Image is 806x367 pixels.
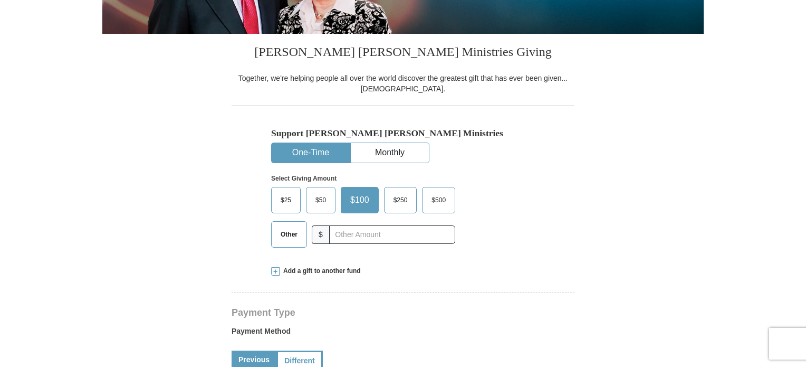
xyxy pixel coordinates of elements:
button: Monthly [351,143,429,163]
span: $50 [310,192,331,208]
span: Other [275,227,303,242]
h5: Support [PERSON_NAME] [PERSON_NAME] Ministries [271,128,535,139]
span: $100 [345,192,375,208]
h3: [PERSON_NAME] [PERSON_NAME] Ministries Giving [232,34,574,73]
button: One-Time [272,143,350,163]
label: Payment Method [232,326,574,342]
span: $25 [275,192,296,208]
span: $ [312,225,330,244]
strong: Select Giving Amount [271,175,337,182]
h4: Payment Type [232,308,574,317]
span: Add a gift to another fund [280,267,361,276]
span: $500 [426,192,451,208]
span: $250 [388,192,413,208]
input: Other Amount [329,225,455,244]
div: Together, we're helping people all over the world discover the greatest gift that has ever been g... [232,73,574,94]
